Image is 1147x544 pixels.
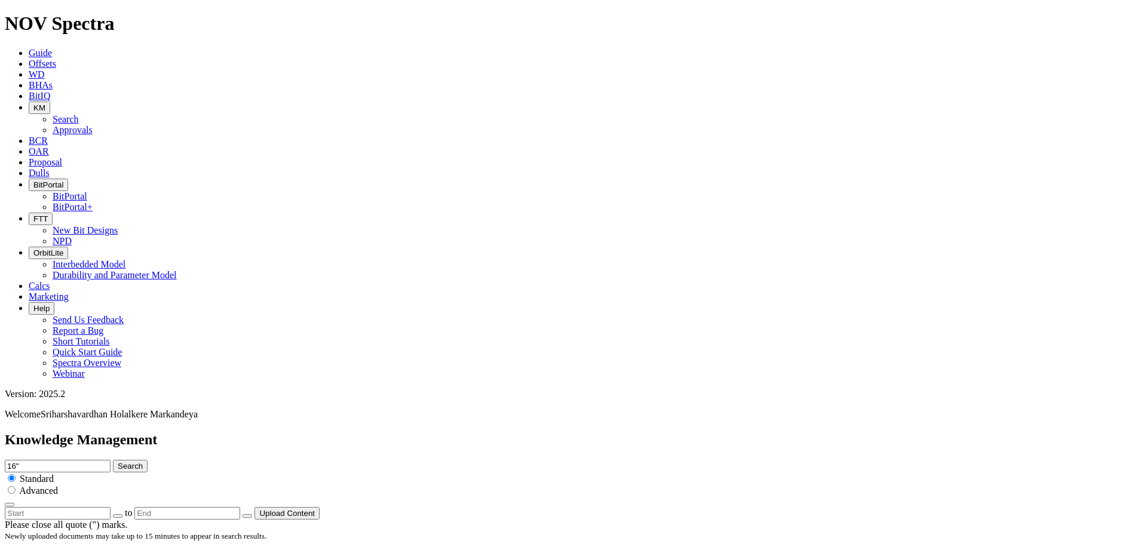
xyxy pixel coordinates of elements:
button: Search [113,460,148,472]
a: Offsets [29,59,56,69]
a: BHAs [29,80,53,90]
button: BitPortal [29,179,68,191]
span: FTT [33,214,48,223]
a: BitPortal+ [53,202,93,212]
small: Newly uploaded documents may take up to 15 minutes to appear in search results. [5,531,266,540]
a: Short Tutorials [53,336,110,346]
a: Dulls [29,168,50,178]
a: Webinar [53,368,85,379]
a: Marketing [29,291,69,302]
div: Version: 2025.2 [5,389,1142,399]
span: KM [33,103,45,112]
span: OrbitLite [33,248,63,257]
span: BitPortal [33,180,63,189]
a: BitIQ [29,91,50,101]
span: Standard [20,474,54,484]
a: Proposal [29,157,62,167]
button: KM [29,102,50,114]
a: Durability and Parameter Model [53,270,177,280]
a: Guide [29,48,52,58]
a: BCR [29,136,48,146]
span: to [125,508,132,518]
input: e.g. Smoothsteer Record [5,460,111,472]
button: FTT [29,213,53,225]
span: Please close all quote (") marks. [5,520,128,530]
a: Approvals [53,125,93,135]
span: Help [33,304,50,313]
a: Interbedded Model [53,259,125,269]
p: Welcome [5,409,1142,420]
button: Upload Content [254,507,320,520]
a: Quick Start Guide [53,347,122,357]
a: Search [53,114,79,124]
input: End [134,507,240,520]
button: Help [29,302,54,315]
a: Report a Bug [53,325,103,336]
button: OrbitLite [29,247,68,259]
a: NPD [53,236,72,246]
a: Calcs [29,281,50,291]
a: WD [29,69,45,79]
a: New Bit Designs [53,225,118,235]
a: BitPortal [53,191,87,201]
span: Advanced [19,485,58,496]
a: OAR [29,146,49,156]
h2: Knowledge Management [5,432,1142,448]
a: Spectra Overview [53,358,121,368]
input: Start [5,507,111,520]
a: Send Us Feedback [53,315,124,325]
span: Sriharshavardhan Holalkere Markandeya [41,409,198,419]
h1: NOV Spectra [5,13,1142,35]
